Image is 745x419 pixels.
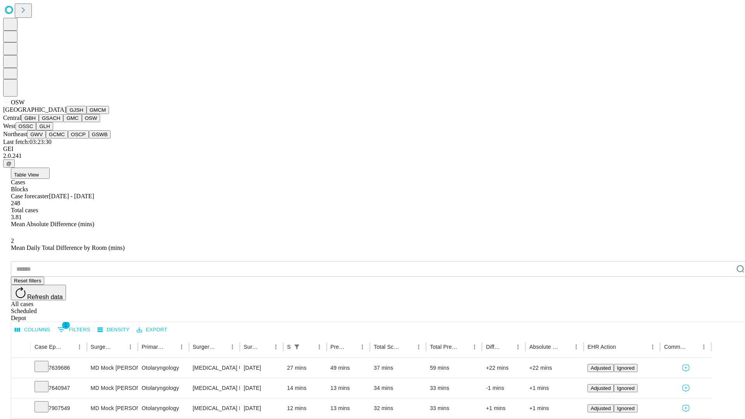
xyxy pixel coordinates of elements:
button: OSCP [68,130,89,139]
div: Absolute Difference [529,344,559,350]
button: Menu [513,341,523,352]
div: MD Mock [PERSON_NAME] [91,398,134,418]
button: Menu [227,341,238,352]
span: 248 [11,200,20,206]
div: +22 mins [529,358,580,378]
button: Menu [413,341,424,352]
div: Predicted In Room Duration [331,344,346,350]
span: [DATE] - [DATE] [49,193,94,199]
button: GJSH [66,106,87,114]
div: Otolaryngology [142,378,185,398]
div: Surgeon Name [91,344,113,350]
div: [DATE] [244,358,279,378]
button: Reset filters [11,277,44,285]
div: Otolaryngology [142,398,185,418]
div: Difference [486,344,501,350]
span: Adjusted [591,405,611,411]
button: Select columns [13,324,52,336]
button: Menu [176,341,187,352]
button: GMC [63,114,81,122]
div: +1 mins [529,398,580,418]
div: 13 mins [331,398,366,418]
div: EHR Action [587,344,616,350]
button: Export [135,324,169,336]
button: Menu [74,341,85,352]
div: +1 mins [486,398,521,418]
button: GSACH [39,114,63,122]
div: Total Scheduled Duration [374,344,402,350]
div: 34 mins [374,378,422,398]
div: 13 mins [331,378,366,398]
div: 12 mins [287,398,323,418]
span: Last fetch: 03:23:30 [3,139,52,145]
button: Adjusted [587,384,614,392]
span: [GEOGRAPHIC_DATA] [3,106,66,113]
div: 2.0.241 [3,152,742,159]
span: Mean Daily Total Difference by Room (mins) [11,244,125,251]
span: Total cases [11,207,38,213]
div: +22 mins [486,358,521,378]
button: Menu [469,341,480,352]
button: Expand [15,382,27,395]
div: Comments [664,344,686,350]
span: Case forecaster [11,193,49,199]
div: Surgery Name [193,344,215,350]
button: Ignored [614,364,638,372]
button: Show filters [291,341,302,352]
button: Menu [698,341,709,352]
button: Sort [458,341,469,352]
div: 37 mins [374,358,422,378]
button: Sort [502,341,513,352]
span: @ [6,161,12,166]
button: Sort [114,341,125,352]
div: [MEDICAL_DATA] INSERTION TUBE [MEDICAL_DATA] [193,398,236,418]
div: GEI [3,145,742,152]
button: GCMC [46,130,68,139]
div: Scheduled In Room Duration [287,344,291,350]
button: Menu [270,341,281,352]
span: Ignored [617,385,634,391]
div: MD Mock [PERSON_NAME] [91,378,134,398]
div: Total Predicted Duration [430,344,458,350]
span: Ignored [617,365,634,371]
span: Table View [14,172,39,178]
div: [DATE] [244,378,279,398]
div: 33 mins [430,378,478,398]
span: Refresh data [27,294,63,300]
div: 14 mins [287,378,323,398]
button: Sort [402,341,413,352]
button: @ [3,159,15,168]
span: 3.81 [11,214,22,220]
button: OSSC [16,122,36,130]
button: Adjusted [587,404,614,412]
button: Ignored [614,404,638,412]
div: 32 mins [374,398,422,418]
div: 7639686 [35,358,83,378]
div: Otolaryngology [142,358,185,378]
div: [MEDICAL_DATA] UNDER AGE [DEMOGRAPHIC_DATA] [193,358,236,378]
button: Menu [357,341,368,352]
button: Sort [688,341,698,352]
button: Table View [11,168,50,179]
div: [MEDICAL_DATA] INSERTION TUBE [MEDICAL_DATA] [193,378,236,398]
button: Sort [560,341,571,352]
span: Adjusted [591,385,611,391]
button: Menu [125,341,136,352]
button: Ignored [614,384,638,392]
div: 7907549 [35,398,83,418]
button: Sort [165,341,176,352]
div: MD Mock [PERSON_NAME] [91,358,134,378]
span: 2 [11,237,14,244]
button: Expand [15,402,27,416]
button: Expand [15,362,27,375]
span: Ignored [617,405,634,411]
button: Density [95,324,132,336]
div: Case Epic Id [35,344,62,350]
span: 1 [62,321,70,329]
div: [DATE] [244,398,279,418]
button: Show filters [55,324,92,336]
button: GMCM [87,106,109,114]
button: Sort [346,341,357,352]
div: -1 mins [486,378,521,398]
div: 49 mins [331,358,366,378]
